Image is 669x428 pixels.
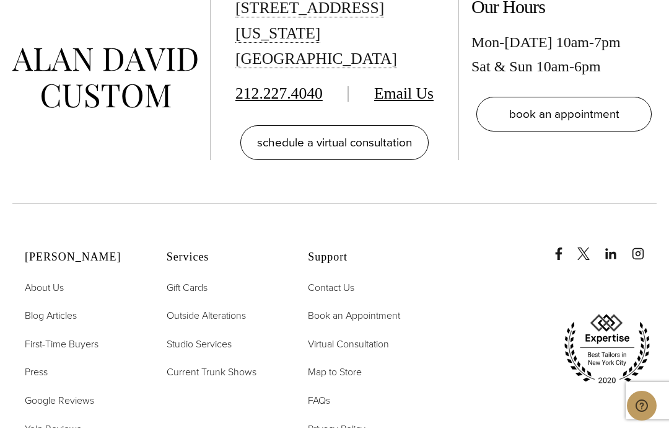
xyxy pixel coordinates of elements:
span: Map to Store [308,365,362,379]
a: Map to Store [308,364,362,380]
a: First-Time Buyers [25,336,98,352]
a: Outside Alterations [167,308,246,324]
a: Google Reviews [25,393,94,409]
a: linkedin [605,235,629,260]
a: About Us [25,280,64,296]
a: FAQs [308,393,330,409]
span: Contact Us [308,280,354,295]
a: book an appointment [476,97,652,132]
a: Contact Us [308,280,354,296]
a: Current Trunk Shows [167,364,256,380]
span: First-Time Buyers [25,337,98,351]
a: Email Us [374,84,434,102]
h2: Support [308,251,419,264]
h2: Services [167,251,278,264]
a: Virtual Consultation [308,336,389,352]
span: FAQs [308,393,330,408]
a: instagram [632,235,657,260]
a: x/twitter [577,235,602,260]
a: Gift Cards [167,280,208,296]
img: alan david custom [12,48,198,108]
a: 212.227.4040 [235,84,323,102]
div: Mon-[DATE] 10am-7pm Sat & Sun 10am-6pm [471,30,657,78]
span: Gift Cards [167,280,208,295]
a: Studio Services [167,336,232,352]
span: Book an Appointment [308,308,400,323]
h2: [PERSON_NAME] [25,251,136,264]
a: Blog Articles [25,308,77,324]
span: Blog Articles [25,308,77,323]
span: Google Reviews [25,393,94,408]
span: Press [25,365,48,379]
a: schedule a virtual consultation [240,125,429,160]
span: Outside Alterations [167,308,246,323]
a: Facebook [553,235,575,260]
span: schedule a virtual consultation [257,133,412,151]
span: Virtual Consultation [308,337,389,351]
span: About Us [25,280,64,295]
img: expertise, best tailors in new york city 2020 [557,310,657,389]
nav: Services Footer Nav [167,280,278,380]
span: Current Trunk Shows [167,365,256,379]
iframe: Opens a widget where you can chat to one of our agents [627,391,657,422]
span: book an appointment [509,105,619,123]
a: Press [25,364,48,380]
a: Book an Appointment [308,308,400,324]
span: Studio Services [167,337,232,351]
